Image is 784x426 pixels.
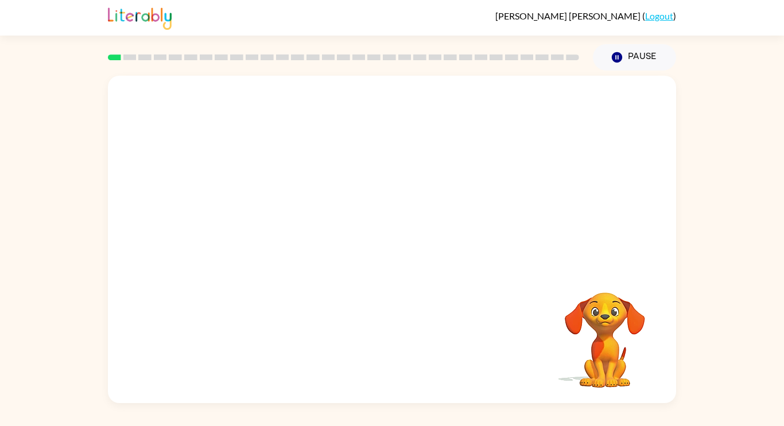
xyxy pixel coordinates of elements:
div: ( ) [495,10,676,21]
button: Pause [593,44,676,71]
video: Your browser must support playing .mp4 files to use Literably. Please try using another browser. [548,275,662,389]
a: Logout [645,10,673,21]
img: Literably [108,5,172,30]
span: [PERSON_NAME] [PERSON_NAME] [495,10,642,21]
